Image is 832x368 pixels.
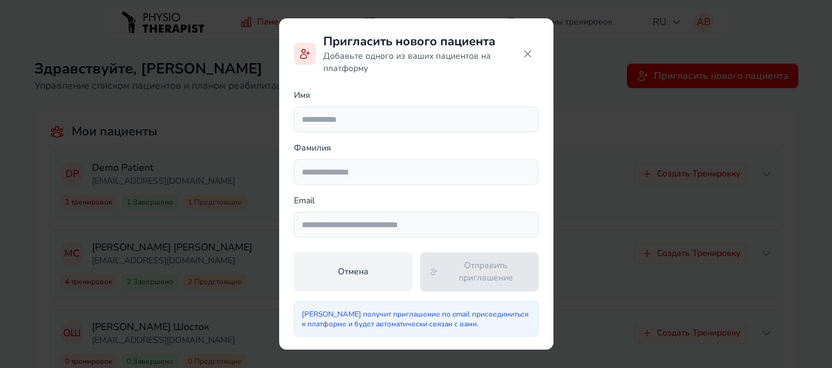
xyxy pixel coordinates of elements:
h2: Пригласить нового пациента [323,33,517,50]
button: Отправить приглашение [420,252,539,291]
p: [PERSON_NAME] получит приглашение по email присоединиться к платформе и будет автоматически связа... [302,309,531,329]
button: Отмена [294,252,413,291]
label: Фамилия [294,142,539,154]
label: Email [294,195,539,207]
label: Имя [294,89,539,102]
p: Добавьте одного из ваших пациентов на платформу [323,50,517,75]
